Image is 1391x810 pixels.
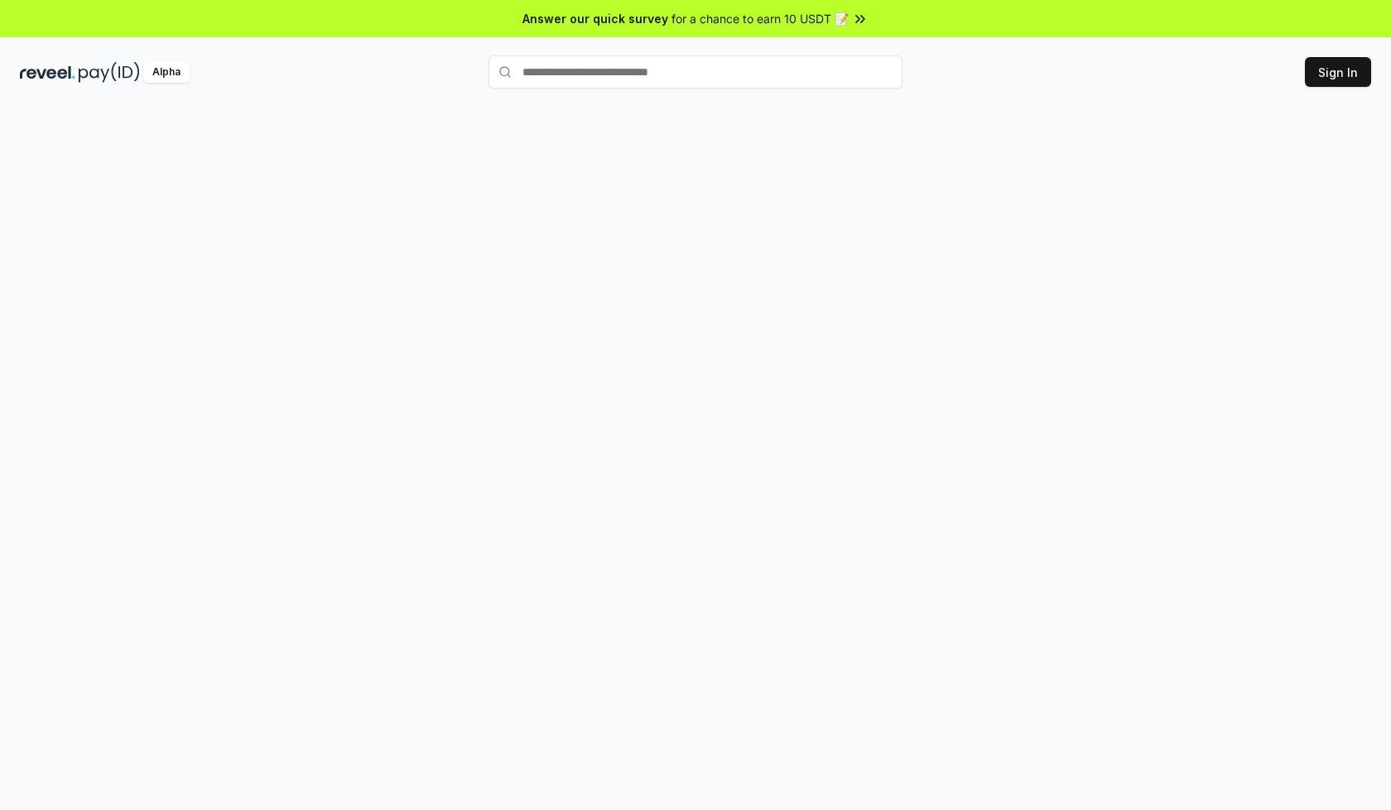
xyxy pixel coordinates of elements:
[1305,57,1371,87] button: Sign In
[20,62,75,83] img: reveel_dark
[671,10,849,27] span: for a chance to earn 10 USDT 📝
[143,62,190,83] div: Alpha
[522,10,668,27] span: Answer our quick survey
[79,62,140,83] img: pay_id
